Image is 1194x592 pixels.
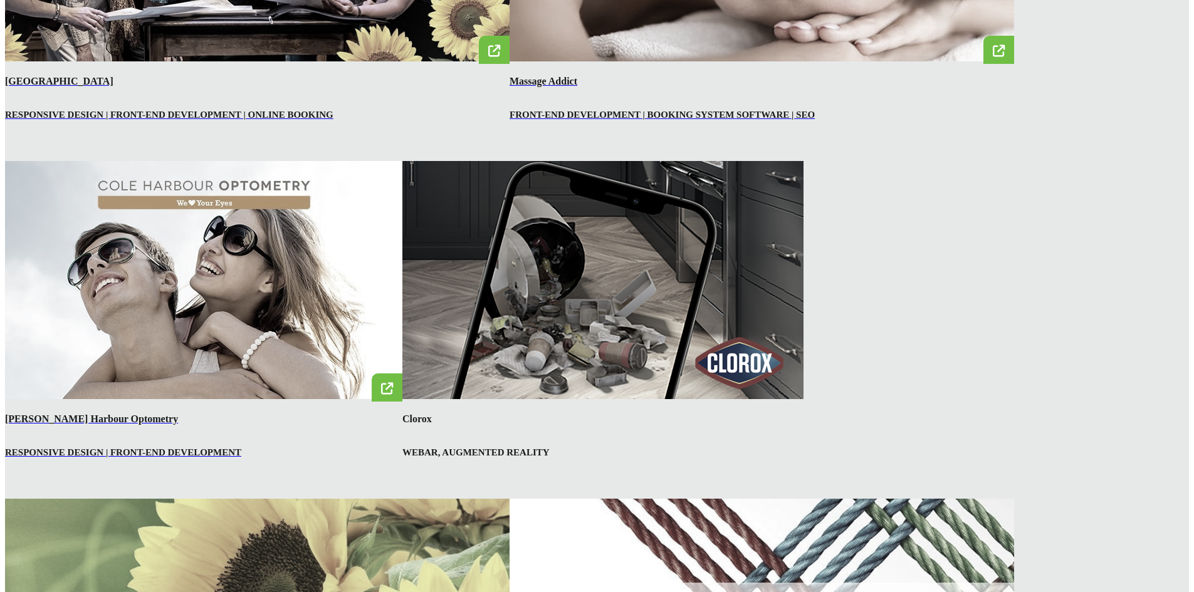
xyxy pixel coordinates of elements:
[5,110,510,120] h6: RESPONSIVE DESIGN | FRONT-END DEVELOPMENT | ONLINE BOOKING
[402,447,804,458] h6: WEBAR, AUGMENTED REALITY
[510,110,1014,120] h6: FRONT-END DEVELOPMENT | BOOKING SYSTEM SOFTWARE | SEO
[5,76,113,86] strong: [GEOGRAPHIC_DATA]
[5,413,178,424] strong: [PERSON_NAME] Harbour Optometry
[5,447,402,458] h6: RESPONSIVE DESIGN | FRONT-END DEVELOPMENT
[5,161,402,458] a: [PERSON_NAME] Harbour Optometry RESPONSIVE DESIGN | FRONT-END DEVELOPMENT
[5,161,402,399] img: ColeHarbourClient.jpg
[402,413,432,424] strong: Clorox
[510,76,577,86] strong: Massage Addict
[402,161,804,399] img: CloroxWork.png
